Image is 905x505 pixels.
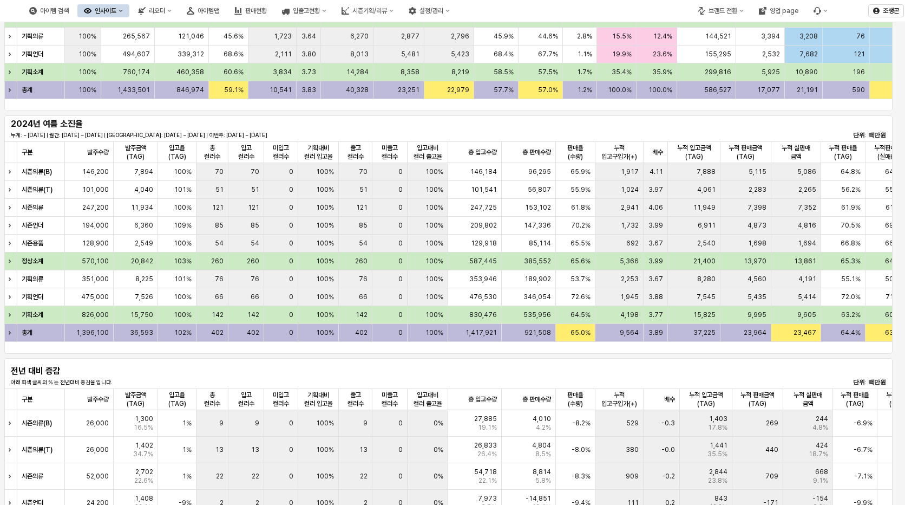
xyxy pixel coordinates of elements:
span: 59.1% [224,86,244,94]
span: 494,607 [122,50,150,59]
span: 14,284 [346,68,369,76]
span: 3.64 [301,32,316,41]
span: 64.8% [885,257,905,266]
span: 101% [174,185,192,194]
span: 7,352 [798,203,816,212]
span: 57.5% [538,68,558,76]
span: 299,816 [705,68,732,76]
span: 발주수량 [87,395,109,404]
span: 109% [174,221,192,230]
span: 100% [425,221,443,230]
span: 23.6% [653,50,673,59]
span: 1,698 [748,239,766,248]
span: 2,796 [451,32,469,41]
div: Expand row [4,217,18,234]
div: Expand row [4,252,18,270]
div: 시즌기획/리뷰 [335,4,400,17]
span: 누적 입고구입가(+) [600,144,639,161]
span: 692 [626,239,639,248]
span: 1,732 [621,221,639,230]
span: 19.9% [612,50,632,59]
span: 209,802 [470,221,497,230]
div: 브랜드 전환 [709,7,737,15]
span: 배수 [652,148,663,157]
span: 총 판매수량 [522,148,551,157]
span: 3.67 [648,239,663,248]
span: 5,481 [401,50,419,59]
span: 미입고 컬러수 [268,144,293,161]
span: 총 컬러수 [201,391,224,408]
strong: 총계 [22,86,32,94]
div: Expand row [4,270,18,288]
span: 65.5% [570,239,591,248]
strong: 기획소계 [22,68,43,76]
span: 누적판매율(실매출) [870,144,905,161]
span: 70.5% [841,221,861,230]
span: 100% [316,167,334,176]
span: 누적 입고금액(TAG) [684,391,727,408]
div: Expand row [4,235,18,252]
span: 85,114 [529,239,551,248]
span: 2,540 [697,239,716,248]
span: 121 [356,203,368,212]
span: 4,873 [747,221,766,230]
span: 기획대비 컬러 입고율 [303,144,334,161]
div: Expand row [4,28,18,45]
span: 58.5% [494,68,514,76]
span: 기획대비 컬러 입고율 [303,391,334,408]
span: 846,974 [176,86,204,94]
span: 0 [398,239,403,248]
span: 3,834 [273,68,292,76]
span: 64.5% [885,167,905,176]
span: 260 [247,257,259,266]
span: 260 [355,257,368,266]
span: 65.6% [570,257,591,266]
button: 아이템 검색 [23,4,75,17]
span: 21,400 [693,257,716,266]
span: 3.97 [648,185,663,194]
span: 70.2% [571,221,591,230]
span: 누적 판매금액(TAG) [725,144,766,161]
span: 56.2% [841,185,861,194]
span: 10,890 [795,68,818,76]
span: 0 [289,257,293,266]
span: 260 [211,257,224,266]
div: Expand row [4,163,18,180]
span: 4,040 [134,185,153,194]
span: 66.7% [885,239,905,248]
span: 51 [251,185,259,194]
strong: 시즌의류 [22,204,43,211]
span: 247,725 [470,203,497,212]
span: 70 [215,167,224,176]
span: 8,358 [401,68,419,76]
span: 미출고 컬러수 [377,391,403,408]
span: 100% [425,239,443,248]
span: 17,077 [758,86,781,94]
div: 인사이트 [77,4,129,17]
button: 리오더 [132,4,178,17]
div: 시즌기획/리뷰 [352,7,387,15]
span: 출고 컬러수 [343,391,368,408]
span: 1.2% [578,86,592,94]
span: 100% [78,32,96,41]
span: 0 [289,239,293,248]
strong: 기획의류 [22,33,43,40]
div: Expand row [4,199,18,216]
span: 247,200 [82,203,109,212]
span: 8,225 [135,275,153,283]
span: 입고 컬러수 [233,391,260,408]
div: Expand row [4,437,18,463]
span: 20,842 [131,257,153,266]
span: 101,000 [82,185,109,194]
span: 70 [359,167,368,176]
div: 아이템맵 [180,4,226,17]
span: 101% [174,275,192,283]
div: 영업 page [770,7,798,15]
span: 5,366 [620,257,639,266]
span: 3,208 [799,32,818,41]
strong: 시즌의류(B) [22,168,52,176]
span: 339,312 [178,50,204,59]
span: 100% [174,167,192,176]
span: 총 입고수량 [468,148,497,157]
span: 100.0% [649,86,673,94]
